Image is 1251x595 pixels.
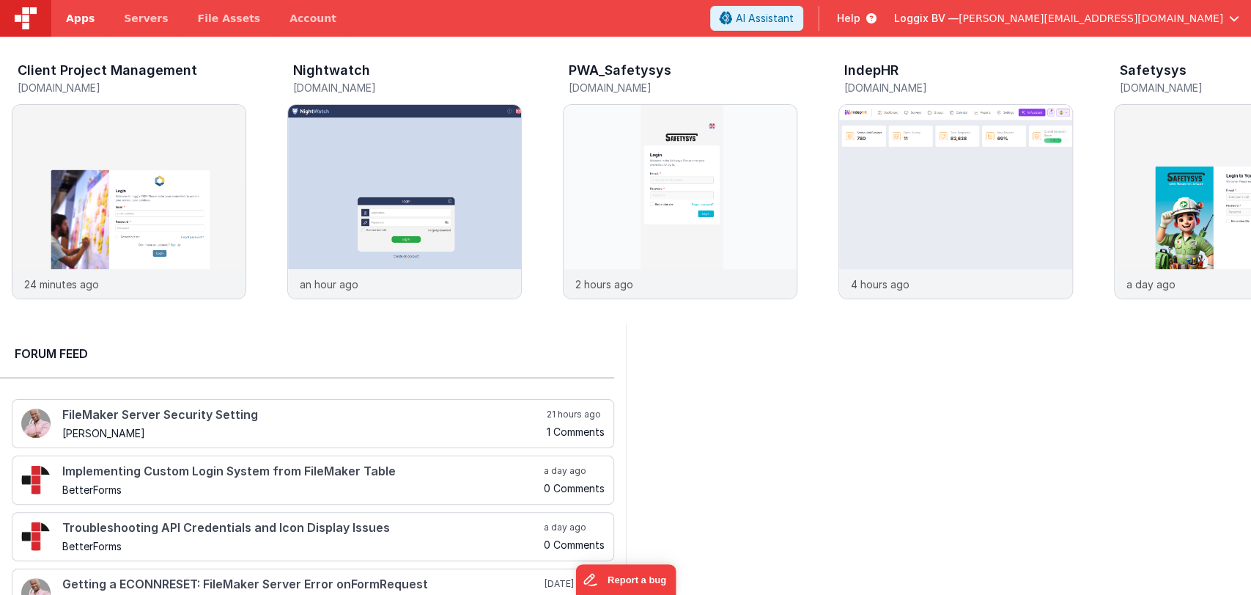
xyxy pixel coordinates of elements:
[710,6,803,31] button: AI Assistant
[15,345,599,362] h2: Forum Feed
[851,277,909,292] p: 4 hours ago
[569,82,797,93] h5: [DOMAIN_NAME]
[21,465,51,494] img: 295_2.png
[844,63,898,78] h3: IndepHR
[12,456,614,505] a: Implementing Custom Login System from FileMaker Table BetterForms a day ago 0 Comments
[545,578,605,590] h5: [DATE]
[544,522,605,533] h5: a day ago
[844,82,1073,93] h5: [DOMAIN_NAME]
[575,277,633,292] p: 2 hours ago
[21,522,51,551] img: 295_2.png
[124,11,168,26] span: Servers
[62,541,541,552] h5: BetterForms
[293,82,522,93] h5: [DOMAIN_NAME]
[575,564,676,595] iframe: Marker.io feedback button
[736,11,794,26] span: AI Assistant
[62,578,542,591] h4: Getting a ECONNRESET: FileMaker Server Error onFormRequest
[18,82,246,93] h5: [DOMAIN_NAME]
[959,11,1223,26] span: [PERSON_NAME][EMAIL_ADDRESS][DOMAIN_NAME]
[544,539,605,550] h5: 0 Comments
[62,409,544,422] h4: FileMaker Server Security Setting
[198,11,261,26] span: File Assets
[1120,63,1187,78] h3: Safetysys
[12,512,614,561] a: Troubleshooting API Credentials and Icon Display Issues BetterForms a day ago 0 Comments
[547,409,605,420] h5: 21 hours ago
[12,399,614,448] a: FileMaker Server Security Setting [PERSON_NAME] 21 hours ago 1 Comments
[62,522,541,535] h4: Troubleshooting API Credentials and Icon Display Issues
[62,484,541,495] h5: BetterForms
[569,63,671,78] h3: PWA_Safetysys
[1126,277,1176,292] p: a day ago
[837,11,860,26] span: Help
[544,483,605,494] h5: 0 Comments
[894,11,959,26] span: Loggix BV —
[544,465,605,477] h5: a day ago
[21,409,51,438] img: 411_2.png
[293,63,370,78] h3: Nightwatch
[66,11,95,26] span: Apps
[547,426,605,437] h5: 1 Comments
[62,428,544,439] h5: [PERSON_NAME]
[18,63,197,78] h3: Client Project Management
[62,465,541,478] h4: Implementing Custom Login System from FileMaker Table
[300,277,358,292] p: an hour ago
[894,11,1239,26] button: Loggix BV — [PERSON_NAME][EMAIL_ADDRESS][DOMAIN_NAME]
